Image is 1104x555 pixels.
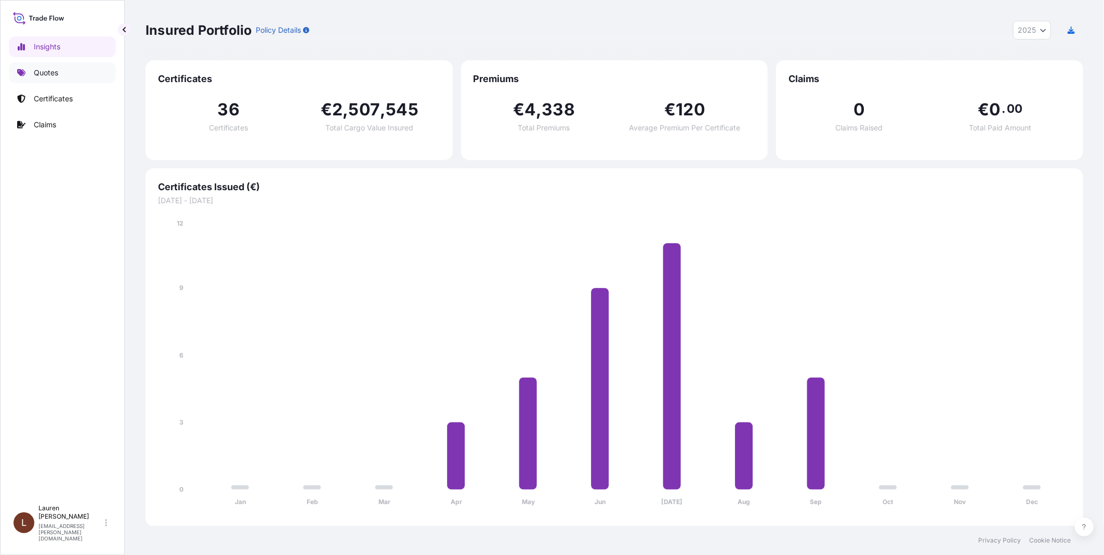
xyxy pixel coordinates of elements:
[883,498,894,506] tspan: Oct
[542,101,575,118] span: 338
[177,219,183,227] tspan: 12
[738,498,751,506] tspan: Aug
[386,101,418,118] span: 545
[629,124,741,131] span: Average Premium Per Certificate
[474,73,756,85] span: Premiums
[307,498,318,506] tspan: Feb
[326,124,414,131] span: Total Cargo Value Insured
[158,73,440,85] span: Certificates
[978,536,1021,545] a: Privacy Policy
[595,498,606,506] tspan: Jun
[179,284,183,292] tspan: 9
[9,36,116,57] a: Insights
[1026,498,1038,506] tspan: Dec
[235,498,246,506] tspan: Jan
[179,485,183,493] tspan: 0
[954,498,967,506] tspan: Nov
[209,124,248,131] span: Certificates
[788,73,1071,85] span: Claims
[38,504,103,521] p: Lauren [PERSON_NAME]
[217,101,239,118] span: 36
[989,101,1001,118] span: 0
[34,94,73,104] p: Certificates
[321,101,332,118] span: €
[524,101,536,118] span: 4
[536,101,542,118] span: ,
[853,101,865,118] span: 0
[662,498,683,506] tspan: [DATE]
[38,523,103,541] p: [EMAIL_ADDRESS][PERSON_NAME][DOMAIN_NAME]
[676,101,705,118] span: 120
[9,114,116,135] a: Claims
[158,195,1071,206] span: [DATE] - [DATE]
[378,498,390,506] tspan: Mar
[969,124,1031,131] span: Total Paid Amount
[256,25,301,35] p: Policy Details
[664,101,676,118] span: €
[1013,21,1051,39] button: Year Selector
[179,418,183,426] tspan: 3
[179,351,183,359] tspan: 6
[9,62,116,83] a: Quotes
[349,101,380,118] span: 507
[9,88,116,109] a: Certificates
[978,101,989,118] span: €
[513,101,524,118] span: €
[34,120,56,130] p: Claims
[451,498,462,506] tspan: Apr
[836,124,883,131] span: Claims Raised
[34,42,60,52] p: Insights
[380,101,386,118] span: ,
[1018,25,1036,35] span: 2025
[343,101,348,118] span: ,
[146,22,252,38] p: Insured Portfolio
[34,68,58,78] p: Quotes
[158,181,1071,193] span: Certificates Issued (€)
[332,101,343,118] span: 2
[810,498,822,506] tspan: Sep
[518,124,570,131] span: Total Premiums
[21,518,27,528] span: L
[1007,104,1022,113] span: 00
[522,498,535,506] tspan: May
[1029,536,1071,545] a: Cookie Notice
[1002,104,1006,113] span: .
